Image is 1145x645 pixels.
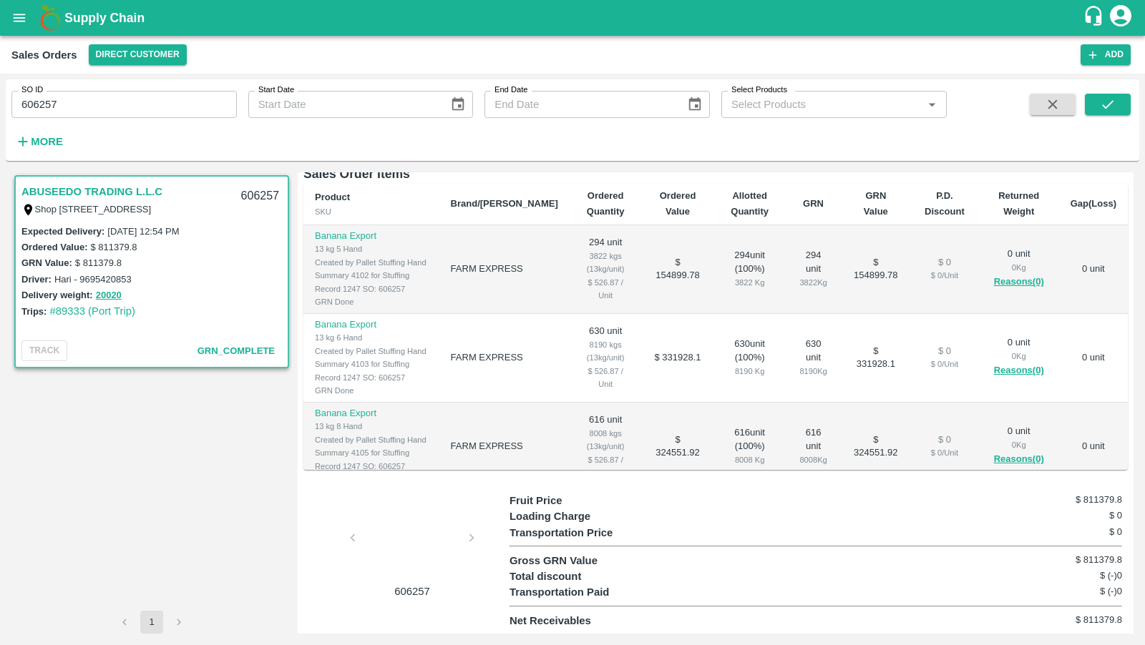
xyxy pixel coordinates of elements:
button: Choose date [681,91,708,118]
button: Add [1081,44,1131,65]
div: 8008 Kg [797,453,830,466]
td: $ 324551.92 [641,403,713,491]
div: Sales Orders [11,46,77,64]
p: Gross GRN Value [510,553,663,568]
b: Product [315,192,350,202]
p: Loading Charge [510,508,663,524]
div: $ 0 / Unit [922,358,968,370]
b: Allotted Quantity [731,190,769,217]
div: 8190 Kg [797,365,830,378]
div: 630 unit [797,338,830,378]
button: Reasons(0) [990,451,1048,468]
label: Expected Delivery : [21,226,104,237]
div: customer-support [1083,5,1108,31]
div: 606257 [233,179,288,213]
b: P.D. Discount [925,190,965,217]
b: GRN Value [864,190,888,217]
div: Created by Pallet Stuffing Hand Summary 4105 for Stuffing Record 1247 SO: 606257 [315,433,428,473]
td: $ 154899.78 [641,225,713,314]
b: GRN [803,198,824,209]
h6: $ 811379.8 [1020,553,1122,567]
td: 294 unit [570,225,642,314]
p: Transportation Paid [510,584,663,600]
h6: $ (-)0 [1020,584,1122,599]
p: Total discount [510,568,663,584]
td: $ 154899.78 [842,225,911,314]
div: Created by Pallet Stuffing Hand Summary 4102 for Stuffing Record 1247 SO: 606257 [315,256,428,295]
label: Driver: [21,274,52,285]
div: Created by Pallet Stuffing Hand Summary 4103 for Stuffing Record 1247 SO: 606257 [315,345,428,384]
td: FARM EXPRESS [439,403,570,491]
div: 3822 Kg [797,276,830,289]
strong: More [31,136,63,147]
b: Ordered Quantity [587,190,625,217]
td: FARM EXPRESS [439,225,570,314]
p: Banana Export [315,230,428,243]
b: Brand/[PERSON_NAME] [451,198,558,209]
div: 630 unit ( 100 %) [726,338,774,378]
p: Transportation Price [510,525,663,541]
td: $ 331928.1 [641,314,713,403]
div: 0 unit [990,336,1048,379]
label: GRN Value: [21,257,72,268]
button: Select DC [89,44,187,65]
h6: Sales Order Items [303,164,1128,184]
div: 13 kg 6 Hand [315,331,428,344]
label: Hari - 9695420853 [54,274,132,285]
div: SKU [315,205,428,218]
label: [DATE] 12:54 PM [107,226,179,237]
label: Start Date [258,84,294,96]
img: logo [36,4,64,32]
b: Returned Weight [998,190,1039,217]
td: 0 unit [1059,314,1128,403]
div: 294 unit [797,249,830,289]
button: open drawer [3,1,36,34]
button: Reasons(0) [990,274,1048,290]
div: 294 unit ( 100 %) [726,249,774,289]
div: $ 526.87 / Unit [581,276,630,302]
div: 3822 Kg [726,276,774,289]
a: Supply Chain [64,8,1083,28]
a: ABUSEEDO TRADING L.L.C [21,182,162,201]
label: End Date [494,84,527,96]
div: 8190 kgs (13kg/unit) [581,338,630,365]
div: 3822 kgs (13kg/unit) [581,250,630,276]
div: 13 kg 5 Hand [315,242,428,255]
h6: $ 811379.8 [1020,613,1122,627]
input: Start Date [248,91,439,118]
div: $ 0 [922,345,968,358]
b: Gap(Loss) [1071,198,1116,209]
p: 606257 [359,584,466,599]
label: $ 811379.8 [75,257,122,268]
label: Shop [STREET_ADDRESS] [35,204,152,215]
div: 0 Kg [990,261,1048,274]
p: Fruit Price [510,493,663,508]
div: $ 0 / Unit [922,269,968,282]
nav: pagination navigation [111,611,193,634]
button: Reasons(0) [990,363,1048,379]
div: GRN Done [315,384,428,397]
div: 0 Kg [990,350,1048,363]
input: End Date [484,91,675,118]
td: 616 unit [570,403,642,491]
div: 0 Kg [990,438,1048,451]
label: Trips: [21,306,47,317]
button: Choose date [444,91,472,118]
div: $ 0 / Unit [922,446,968,459]
p: Net Receivables [510,613,663,629]
td: $ 331928.1 [842,314,911,403]
div: 616 unit ( 100 %) [726,426,774,466]
b: Supply Chain [64,11,145,25]
div: 616 unit [797,426,830,466]
label: Select Products [731,84,787,96]
div: GRN Done [315,295,428,308]
button: 20020 [96,287,122,304]
div: 8008 kgs (13kg/unit) [581,427,630,453]
div: 0 unit [990,247,1048,290]
td: FARM EXPRESS [439,314,570,403]
div: $ 0 [922,433,968,447]
button: More [11,129,67,154]
label: Delivery weight: [21,290,93,300]
input: Select Products [726,95,919,114]
td: 630 unit [570,314,642,403]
